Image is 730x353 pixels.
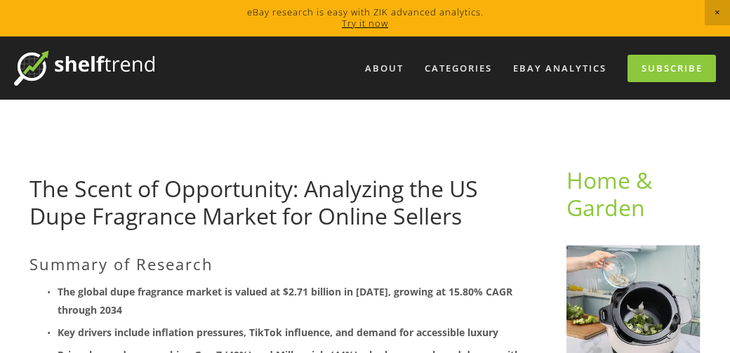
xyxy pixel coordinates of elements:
strong: The global dupe fragrance market is valued at $2.71 billion in [DATE], growing at 15.80% CAGR thr... [58,285,515,316]
a: Subscribe [628,55,716,82]
img: ShelfTrend [14,51,154,86]
a: eBay Analytics [504,57,616,80]
a: The Scent of Opportunity: Analyzing the US Dupe Fragrance Market for Online Sellers [29,173,478,230]
h2: Summary of Research [29,255,522,273]
a: About [356,57,413,80]
a: Try it now [342,17,388,29]
div: Categories [416,57,501,80]
strong: Key drivers include inflation pressures, TikTok influence, and demand for accessible luxury [58,326,498,339]
a: Home & Garden [566,165,658,222]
